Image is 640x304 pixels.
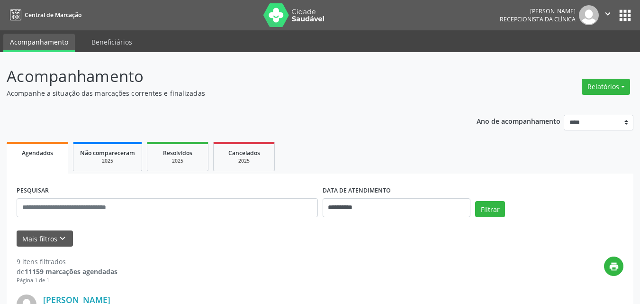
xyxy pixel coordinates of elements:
[163,149,192,157] span: Resolvidos
[7,88,445,98] p: Acompanhe a situação das marcações correntes e finalizadas
[17,276,117,285] div: Página 1 de 1
[3,34,75,52] a: Acompanhamento
[220,157,268,165] div: 2025
[85,34,139,50] a: Beneficiários
[228,149,260,157] span: Cancelados
[17,267,117,276] div: de
[617,7,633,24] button: apps
[604,257,623,276] button: print
[582,79,630,95] button: Relatórios
[579,5,599,25] img: img
[154,157,201,165] div: 2025
[17,230,73,247] button: Mais filtroskeyboard_arrow_down
[25,267,117,276] strong: 11159 marcações agendadas
[323,184,391,198] label: DATA DE ATENDIMENTO
[7,7,81,23] a: Central de Marcação
[22,149,53,157] span: Agendados
[475,201,505,217] button: Filtrar
[80,157,135,165] div: 2025
[7,64,445,88] p: Acompanhamento
[57,233,68,244] i: keyboard_arrow_down
[500,7,576,15] div: [PERSON_NAME]
[599,5,617,25] button: 
[609,261,619,272] i: print
[80,149,135,157] span: Não compareceram
[500,15,576,23] span: Recepcionista da clínica
[25,11,81,19] span: Central de Marcação
[17,184,49,198] label: PESQUISAR
[477,115,560,127] p: Ano de acompanhamento
[17,257,117,267] div: 9 itens filtrados
[603,9,613,19] i: 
